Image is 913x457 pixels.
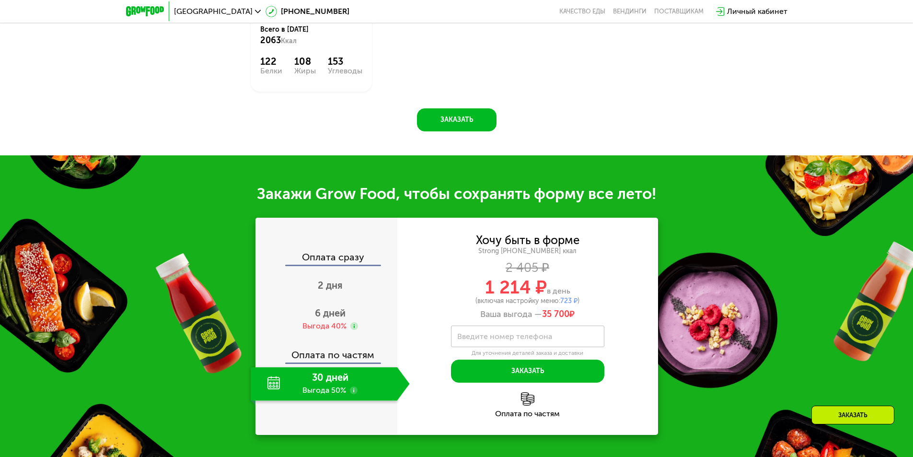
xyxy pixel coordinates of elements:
span: 35 700 [542,309,569,319]
div: Жиры [294,67,316,75]
button: Заказать [451,360,604,383]
div: Strong [PHONE_NUMBER] ккал [397,247,658,256]
span: [GEOGRAPHIC_DATA] [174,8,253,15]
div: Хочу быть в форме [476,235,579,246]
div: (включая настройку меню: ) [397,298,658,305]
span: 2063 [260,35,281,46]
div: 153 [328,56,362,67]
img: l6xcnZfty9opOoJh.png [521,392,534,406]
div: Оплата по частям [397,410,658,418]
span: ₽ [542,309,575,320]
span: 2 дня [318,280,343,291]
span: 6 дней [315,307,346,319]
span: 1 214 ₽ [485,276,547,298]
div: Заказать [811,406,894,424]
div: Оплата сразу [256,252,397,265]
div: 2 405 ₽ [397,263,658,273]
label: Введите номер телефона [457,334,552,339]
div: Ваша выгода — [397,309,658,320]
span: в день [547,286,570,295]
button: Заказать [417,108,497,131]
a: Вендинги [613,8,647,15]
div: Выгода 40% [302,321,347,331]
div: поставщикам [654,8,704,15]
div: Белки [260,67,282,75]
div: Личный кабинет [727,6,787,17]
div: Всего в [DATE] [260,25,362,46]
div: Для уточнения деталей заказа и доставки [451,350,604,357]
span: 723 ₽ [560,297,578,305]
div: Оплата по частям [256,340,397,363]
div: 108 [294,56,316,67]
div: Углеводы [328,67,362,75]
a: [PHONE_NUMBER] [266,6,349,17]
span: Ккал [281,37,297,45]
a: Качество еды [559,8,605,15]
div: 122 [260,56,282,67]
